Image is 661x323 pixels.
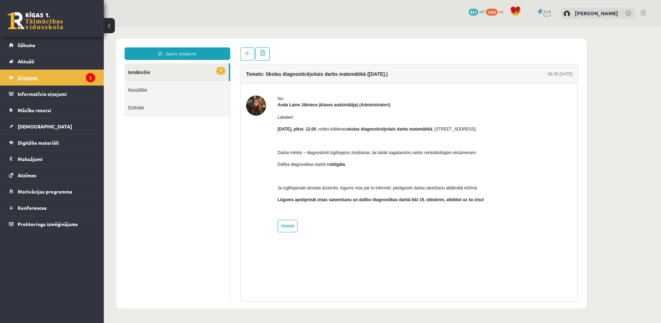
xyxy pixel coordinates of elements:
[18,188,72,195] span: Motivācijas programma
[9,151,95,167] a: Maksājumi
[9,86,95,102] a: Informatīvie ziņojumi
[8,12,63,29] a: Rīgas 1. Tālmācības vidusskola
[9,135,95,151] a: Digitālie materiāli
[18,86,95,102] legend: Informatīvie ziņojumi
[9,70,95,86] a: Ziņojumi2
[18,123,72,129] span: [DEMOGRAPHIC_DATA]
[9,102,95,118] a: Mācību resursi
[18,221,78,227] span: Proktoringa izmēģinājums
[18,42,35,48] span: Sākums
[21,37,125,54] a: 1Ienākošie
[9,216,95,232] a: Proktoringa izmēģinājums
[469,9,478,16] span: 811
[21,72,126,90] a: Dzēstie
[486,9,507,14] a: 1105 xp
[444,44,469,51] div: 08:38 [DATE]
[18,70,95,86] legend: Ziņojumi
[9,53,95,69] a: Aktuāli
[18,172,36,178] span: Atzīmes
[9,200,95,216] a: Konferences
[9,183,95,199] a: Motivācijas programma
[142,45,284,50] h4: Temats: Skolas diagnosticējošais darbs matemātikā ([DATE].)
[18,58,34,64] span: Aktuāli
[18,107,51,113] span: Mācību resursi
[18,205,47,211] span: Konferences
[174,100,212,105] strong: [DATE], plkst. 12.00
[86,73,95,82] i: 2
[9,37,95,53] a: Sākums
[575,10,618,17] a: [PERSON_NAME]
[112,40,121,48] span: 1
[21,21,126,33] a: Jauns ziņojums
[563,10,570,17] img: Maksims Nevedomijs
[142,69,162,89] img: Anda Laine Jātniece (klases audzinātāja)
[479,9,485,14] span: mP
[174,100,373,105] span: , notiks klātienes , [STREET_ADDRESS].
[18,151,95,167] legend: Maksājumi
[174,69,380,75] div: No:
[499,9,503,14] span: xp
[174,76,287,81] strong: Anda Laine Jātniece (klases audzinātāja) (Administratori)
[9,118,95,134] a: [DEMOGRAPHIC_DATA]
[21,54,126,72] a: Nosūtītie
[486,9,498,16] span: 1105
[9,167,95,183] a: Atzīmes
[174,88,190,93] span: Labdien!
[174,135,242,140] span: Dalība diagnostikas darbā ir .
[174,171,380,176] b: Lūgums apstiprināt ziņas saņemšanu un dalību diagnostikas darbā līdz 15. oktobrim, atbildot uz šo...
[225,135,241,140] strong: obligāta
[174,124,373,128] span: Darba mērķis – diagnosticēt izglītojamo zināšanas, lai labāk sagatavotos valsts centralizētajam e...
[174,159,374,164] span: Ja izglītojamais atrodas ārzemēs, lūgums mūs par to informēt, pielāgosim darba rakstīšanu attālin...
[174,193,194,206] a: Atbildēt
[243,100,328,105] strong: skolas diagnosticējošais darbs matemātikā
[18,140,59,146] span: Digitālie materiāli
[469,9,485,14] a: 811 mP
